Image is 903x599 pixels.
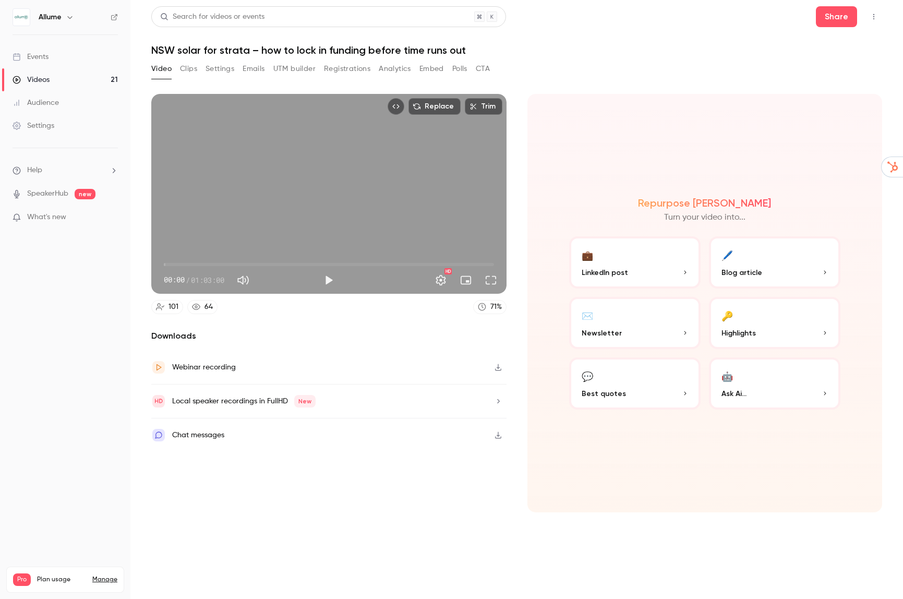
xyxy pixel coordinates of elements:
[273,61,316,77] button: UTM builder
[490,302,502,313] div: 71 %
[664,211,745,224] p: Turn your video into...
[151,61,172,77] button: Video
[37,576,86,584] span: Plan usage
[13,98,59,108] div: Audience
[294,395,316,408] span: New
[721,307,733,324] div: 🔑
[13,165,118,176] li: help-dropdown-opener
[388,98,404,115] button: Embed video
[39,12,62,22] h6: Allume
[465,98,502,115] button: Trim
[452,61,467,77] button: Polls
[151,300,183,314] a: 101
[582,328,622,339] span: Newsletter
[233,270,254,291] button: Mute
[172,395,316,408] div: Local speaker recordings in FullHD
[582,368,593,384] div: 💬
[816,6,857,27] button: Share
[204,302,213,313] div: 64
[92,576,117,584] a: Manage
[721,267,762,278] span: Blog article
[151,330,507,342] h2: Downloads
[721,328,756,339] span: Highlights
[379,61,411,77] button: Analytics
[180,61,197,77] button: Clips
[13,75,50,85] div: Videos
[455,270,476,291] button: Turn on miniplayer
[243,61,264,77] button: Emails
[164,274,185,285] span: 00:00
[324,61,370,77] button: Registrations
[27,165,42,176] span: Help
[582,247,593,263] div: 💼
[187,300,218,314] a: 64
[105,213,118,222] iframe: Noticeable Trigger
[13,121,54,131] div: Settings
[480,270,501,291] button: Full screen
[444,268,452,274] div: HD
[569,357,701,410] button: 💬Best quotes
[476,61,490,77] button: CTA
[160,11,264,22] div: Search for videos or events
[582,388,626,399] span: Best quotes
[473,300,507,314] a: 71%
[13,573,31,586] span: Pro
[408,98,461,115] button: Replace
[638,197,771,209] h2: Repurpose [PERSON_NAME]
[168,302,178,313] div: 101
[709,297,840,349] button: 🔑Highlights
[186,274,190,285] span: /
[569,236,701,289] button: 💼LinkedIn post
[164,274,224,285] div: 00:00
[172,429,224,441] div: Chat messages
[206,61,234,77] button: Settings
[709,357,840,410] button: 🤖Ask Ai...
[172,361,236,374] div: Webinar recording
[13,9,30,26] img: Allume
[721,368,733,384] div: 🤖
[13,52,49,62] div: Events
[27,212,66,223] span: What's new
[709,236,840,289] button: 🖊️Blog article
[865,8,882,25] button: Top Bar Actions
[582,267,628,278] span: LinkedIn post
[318,270,339,291] button: Play
[721,247,733,263] div: 🖊️
[569,297,701,349] button: ✉️Newsletter
[75,189,95,199] span: new
[191,274,224,285] span: 01:03:00
[27,188,68,199] a: SpeakerHub
[430,270,451,291] button: Settings
[582,307,593,324] div: ✉️
[721,388,747,399] span: Ask Ai...
[151,44,882,56] h1: NSW solar for strata – how to lock in funding before time runs out
[419,61,444,77] button: Embed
